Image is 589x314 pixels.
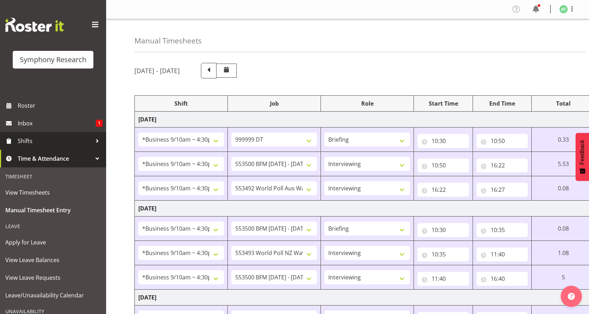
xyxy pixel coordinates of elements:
[417,223,469,237] input: Click to select...
[2,184,104,201] a: View Timesheets
[568,293,575,300] img: help-xxl-2.png
[5,290,101,301] span: Leave/Unavailability Calendar
[2,169,104,184] div: Timesheet
[134,67,180,75] h5: [DATE] - [DATE]
[477,183,528,197] input: Click to select...
[477,272,528,286] input: Click to select...
[417,272,469,286] input: Click to select...
[477,158,528,172] input: Click to select...
[18,118,96,129] span: Inbox
[477,247,528,261] input: Click to select...
[18,100,103,111] span: Roster
[18,136,92,146] span: Shifts
[96,120,103,127] span: 1
[417,247,469,261] input: Click to select...
[417,134,469,148] input: Click to select...
[20,54,86,65] div: Symphony Research
[2,286,104,304] a: Leave/Unavailability Calendar
[2,251,104,269] a: View Leave Balances
[477,134,528,148] input: Click to select...
[5,272,101,283] span: View Leave Requests
[324,99,410,108] div: Role
[231,99,317,108] div: Job
[477,99,528,108] div: End Time
[2,269,104,286] a: View Leave Requests
[5,18,64,32] img: Rosterit website logo
[5,187,101,198] span: View Timesheets
[417,158,469,172] input: Click to select...
[417,183,469,197] input: Click to select...
[2,201,104,219] a: Manual Timesheet Entry
[2,219,104,233] div: Leave
[5,205,101,215] span: Manual Timesheet Entry
[138,99,224,108] div: Shift
[477,223,528,237] input: Click to select...
[5,237,101,248] span: Apply for Leave
[5,255,101,265] span: View Leave Balances
[579,140,585,165] span: Feedback
[2,233,104,251] a: Apply for Leave
[417,99,469,108] div: Start Time
[18,153,92,164] span: Time & Attendance
[134,37,202,45] h4: Manual Timesheets
[576,133,589,181] button: Feedback - Show survey
[559,5,568,13] img: angela-tunnicliffe1838.jpg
